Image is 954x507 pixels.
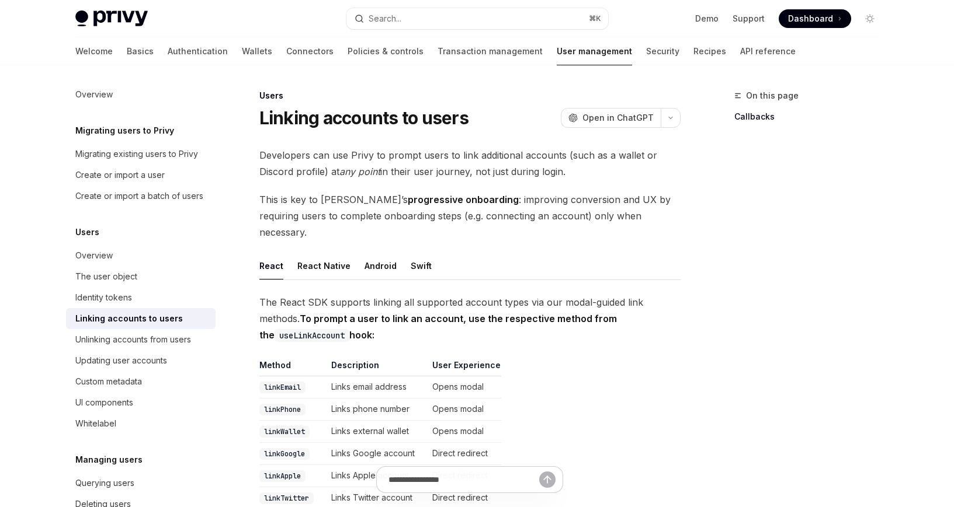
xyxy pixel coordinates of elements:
button: React [259,252,283,279]
div: Search... [369,12,401,26]
span: The React SDK supports linking all supported account types via our modal-guided link methods. [259,294,681,343]
h5: Users [75,225,99,239]
a: UI components [66,392,216,413]
td: Direct redirect [428,443,501,465]
code: linkWallet [259,426,310,438]
td: Links external wallet [327,421,428,443]
em: any point [339,166,380,177]
span: Dashboard [788,13,833,25]
div: The user object [75,270,137,284]
a: User management [557,37,632,65]
div: Overview [75,249,113,263]
a: Overview [66,84,216,105]
h5: Managing users [75,453,143,467]
div: Querying users [75,476,134,490]
a: Support [733,13,765,25]
td: Opens modal [428,398,501,421]
a: Connectors [286,37,334,65]
button: Open in ChatGPT [561,108,661,128]
th: Method [259,359,327,376]
button: Android [365,252,397,279]
td: Links phone number [327,398,428,421]
div: Users [259,90,681,102]
button: Send message [539,471,556,488]
div: Create or import a batch of users [75,189,203,203]
code: linkEmail [259,382,306,393]
th: User Experience [428,359,501,376]
strong: progressive onboarding [408,194,519,205]
div: Unlinking accounts from users [75,333,191,347]
td: Opens modal [428,376,501,398]
a: Overview [66,245,216,266]
code: linkPhone [259,404,306,415]
a: The user object [66,266,216,287]
a: Security [646,37,679,65]
button: Search...⌘K [346,8,608,29]
a: Basics [127,37,154,65]
a: Identity tokens [66,287,216,308]
span: ⌘ K [589,14,601,23]
td: Links Google account [327,443,428,465]
a: Migrating existing users to Privy [66,144,216,165]
div: Linking accounts to users [75,312,183,326]
div: UI components [75,396,133,410]
a: Dashboard [779,9,851,28]
code: useLinkAccount [275,329,349,342]
div: Whitelabel [75,417,116,431]
div: Identity tokens [75,291,132,305]
span: Developers can use Privy to prompt users to link additional accounts (such as a wallet or Discord... [259,147,681,180]
a: Demo [695,13,719,25]
div: Overview [75,88,113,102]
a: Wallets [242,37,272,65]
a: Recipes [693,37,726,65]
a: Welcome [75,37,113,65]
a: Policies & controls [348,37,424,65]
a: Callbacks [734,107,889,126]
strong: To prompt a user to link an account, use the respective method from the hook: [259,313,617,341]
h5: Migrating users to Privy [75,124,174,138]
td: Links email address [327,376,428,398]
div: Create or import a user [75,168,165,182]
a: Authentication [168,37,228,65]
code: linkGoogle [259,448,310,460]
a: Whitelabel [66,413,216,434]
span: On this page [746,89,799,103]
a: Transaction management [438,37,543,65]
div: Migrating existing users to Privy [75,147,198,161]
a: Linking accounts to users [66,308,216,329]
a: Unlinking accounts from users [66,329,216,350]
a: API reference [740,37,796,65]
button: React Native [297,252,351,279]
img: light logo [75,11,148,27]
a: Querying users [66,473,216,494]
td: Opens modal [428,421,501,443]
a: Custom metadata [66,371,216,392]
span: This is key to [PERSON_NAME]’s : improving conversion and UX by requiring users to complete onboa... [259,191,681,240]
a: Updating user accounts [66,350,216,371]
a: Create or import a user [66,165,216,186]
a: Create or import a batch of users [66,186,216,207]
div: Updating user accounts [75,354,167,368]
div: Custom metadata [75,375,142,389]
th: Description [327,359,428,376]
h1: Linking accounts to users [259,107,469,128]
span: Open in ChatGPT [582,112,654,124]
button: Swift [411,252,432,279]
button: Toggle dark mode [861,9,879,28]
